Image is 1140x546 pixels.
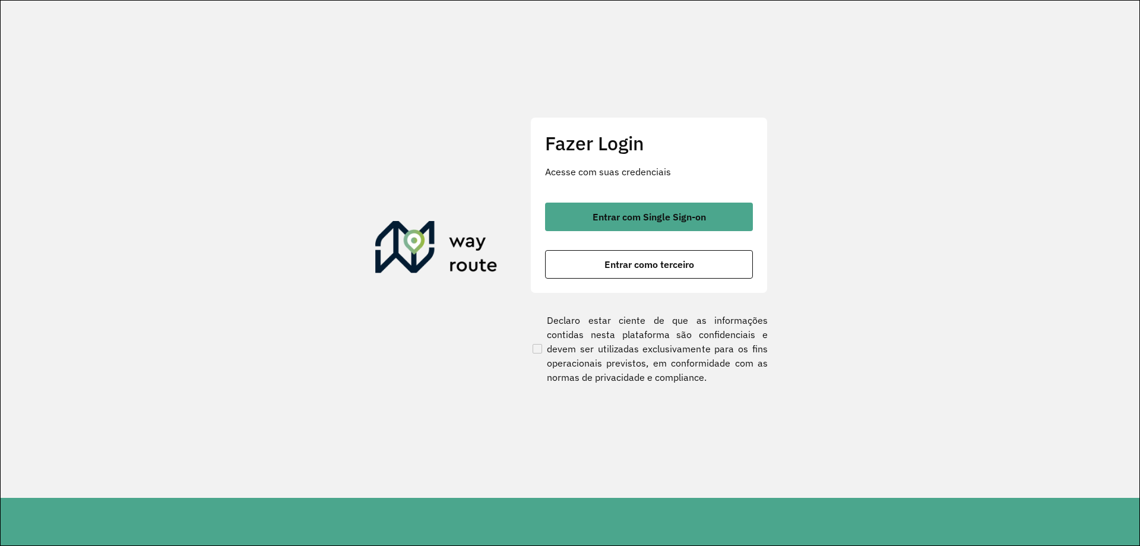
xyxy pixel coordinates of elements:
span: Entrar com Single Sign-on [593,212,706,222]
h2: Fazer Login [545,132,753,154]
img: Roteirizador AmbevTech [375,221,498,278]
span: Entrar como terceiro [604,260,694,269]
p: Acesse com suas credenciais [545,165,753,179]
label: Declaro estar ciente de que as informações contidas nesta plataforma são confidenciais e devem se... [530,313,768,384]
button: button [545,203,753,231]
button: button [545,250,753,279]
